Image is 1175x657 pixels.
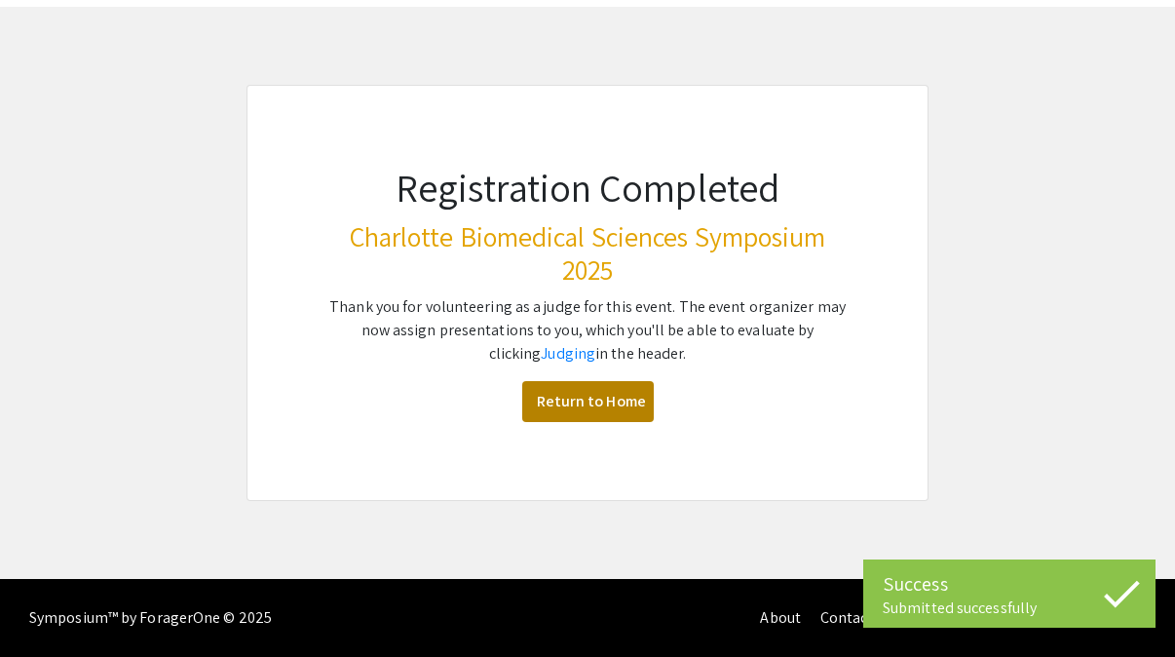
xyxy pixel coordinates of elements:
iframe: Chat [15,569,83,642]
a: Return to Home [522,381,654,422]
div: Submitted successfully [883,599,1136,618]
a: Judging [541,343,595,364]
h1: Registration Completed [325,164,850,211]
a: Contact Us [820,607,893,628]
div: Success [883,569,1136,599]
a: About [760,607,801,628]
div: Symposium™ by ForagerOne © 2025 [29,579,272,657]
h3: Charlotte Biomedical Sciences Symposium 2025 [325,220,850,286]
p: Thank you for volunteering as a judge for this event. The event organizer may now assign presenta... [325,295,850,366]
